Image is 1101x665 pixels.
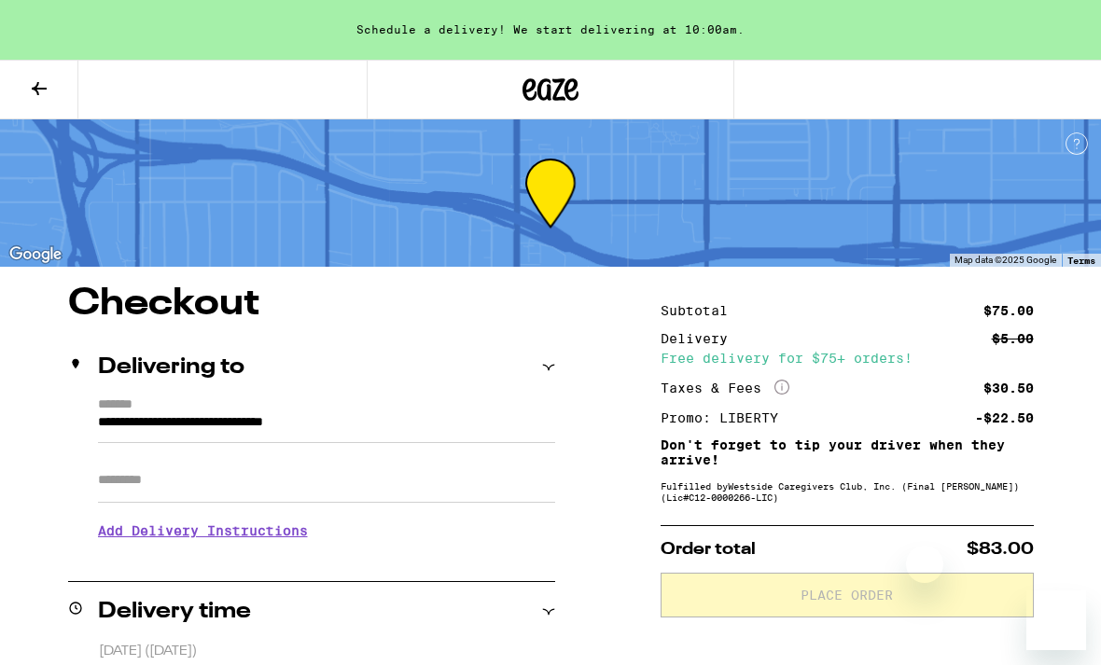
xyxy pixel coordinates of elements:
[983,381,1034,395] div: $30.50
[661,380,789,396] div: Taxes & Fees
[975,411,1034,424] div: -$22.50
[661,541,756,558] span: Order total
[801,589,893,602] span: Place Order
[661,573,1034,617] button: Place Order
[967,541,1034,558] span: $83.00
[5,242,66,267] a: Open this area in Google Maps (opens a new window)
[661,411,791,424] div: Promo: LIBERTY
[5,242,66,267] img: Google
[98,509,555,552] h3: Add Delivery Instructions
[98,601,251,623] h2: Delivery time
[99,643,555,660] p: [DATE] ([DATE])
[661,352,1034,365] div: Free delivery for $75+ orders!
[906,546,943,583] iframe: Close message
[98,356,244,379] h2: Delivering to
[661,437,1034,467] p: Don't forget to tip your driver when they arrive!
[661,304,741,317] div: Subtotal
[955,255,1056,265] span: Map data ©2025 Google
[68,285,555,323] h1: Checkout
[983,304,1034,317] div: $75.00
[98,552,555,567] p: We'll contact you at [PHONE_NUMBER] when we arrive
[992,332,1034,345] div: $5.00
[1026,590,1086,650] iframe: Button to launch messaging window
[661,332,741,345] div: Delivery
[1067,255,1095,266] a: Terms
[661,480,1034,503] div: Fulfilled by Westside Caregivers Club, Inc. (Final [PERSON_NAME]) (Lic# C12-0000266-LIC )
